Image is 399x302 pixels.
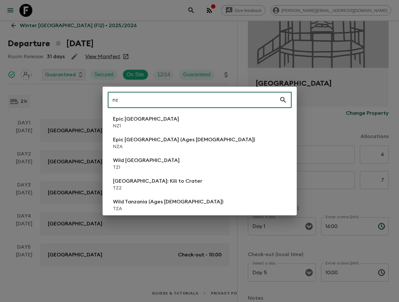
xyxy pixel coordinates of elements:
p: Wild [GEOGRAPHIC_DATA] [113,156,180,164]
p: NZA [113,144,255,150]
p: Epic [GEOGRAPHIC_DATA] [113,115,179,123]
p: [GEOGRAPHIC_DATA]: Kili to Crater [113,177,202,185]
input: Search adventures... [108,91,279,109]
p: TZA [113,206,223,212]
p: TZ1 [113,164,180,171]
p: NZ1 [113,123,179,129]
p: Wild Tanzania (Ages [DEMOGRAPHIC_DATA]) [113,198,223,206]
p: Epic [GEOGRAPHIC_DATA] (Ages [DEMOGRAPHIC_DATA]) [113,136,255,144]
p: TZ2 [113,185,202,191]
